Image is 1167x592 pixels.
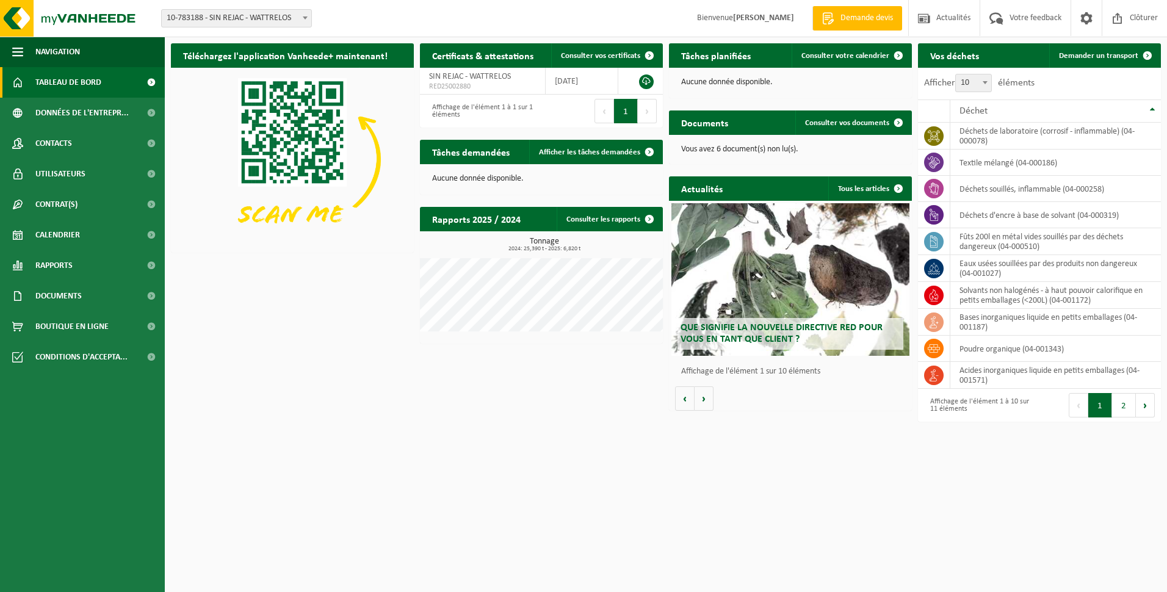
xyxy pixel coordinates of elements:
[35,250,73,281] span: Rapports
[557,207,662,231] a: Consulter les rapports
[35,311,109,342] span: Boutique en ligne
[795,110,911,135] a: Consulter vos documents
[162,10,311,27] span: 10-783188 - SIN REJAC - WATTRELOS
[1059,52,1138,60] span: Demander un transport
[551,43,662,68] a: Consulter vos certificats
[950,255,1161,282] td: eaux usées souillées par des produits non dangereux (04-001027)
[681,145,900,154] p: Vous avez 6 document(s) non lu(s).
[546,68,618,95] td: [DATE]
[420,140,522,164] h2: Tâches demandées
[1136,393,1155,417] button: Next
[681,367,906,376] p: Affichage de l'élément 1 sur 10 éléments
[950,176,1161,202] td: déchets souillés, inflammable (04-000258)
[35,281,82,311] span: Documents
[681,323,883,344] span: Que signifie la nouvelle directive RED pour vous en tant que client ?
[539,148,640,156] span: Afficher les tâches demandées
[675,386,695,411] button: Vorige
[669,110,740,134] h2: Documents
[426,246,663,252] span: 2024: 25,390 t - 2025: 6,820 t
[420,43,546,67] h2: Certificats & attestations
[924,392,1033,419] div: Affichage de l'élément 1 à 10 sur 11 éléments
[950,282,1161,309] td: solvants non halogénés - à haut pouvoir calorifique en petits emballages (<200L) (04-001172)
[432,175,651,183] p: Aucune donnée disponible.
[594,99,614,123] button: Previous
[35,37,80,67] span: Navigation
[429,72,511,81] span: SIN REJAC - WATTRELOS
[950,336,1161,362] td: poudre organique (04-001343)
[1069,393,1088,417] button: Previous
[161,9,312,27] span: 10-783188 - SIN REJAC - WATTRELOS
[1088,393,1112,417] button: 1
[950,362,1161,389] td: acides inorganiques liquide en petits emballages (04-001571)
[792,43,911,68] a: Consulter votre calendrier
[828,176,911,201] a: Tous les articles
[35,342,128,372] span: Conditions d'accepta...
[426,98,535,125] div: Affichage de l'élément 1 à 1 sur 1 éléments
[918,43,991,67] h2: Vos déchets
[420,207,533,231] h2: Rapports 2025 / 2024
[638,99,657,123] button: Next
[429,82,536,92] span: RED25002880
[950,123,1161,150] td: déchets de laboratoire (corrosif - inflammable) (04-000078)
[171,68,414,250] img: Download de VHEPlus App
[171,43,400,67] h2: Téléchargez l'application Vanheede+ maintenant!
[950,150,1161,176] td: textile mélangé (04-000186)
[956,74,991,92] span: 10
[950,309,1161,336] td: bases inorganiques liquide en petits emballages (04-001187)
[801,52,889,60] span: Consulter votre calendrier
[669,43,763,67] h2: Tâches planifiées
[35,159,85,189] span: Utilisateurs
[1049,43,1160,68] a: Demander un transport
[35,128,72,159] span: Contacts
[950,228,1161,255] td: fûts 200l en métal vides souillés par des déchets dangereux (04-000510)
[950,202,1161,228] td: déchets d'encre à base de solvant (04-000319)
[812,6,902,31] a: Demande devis
[924,78,1035,88] label: Afficher éléments
[426,237,663,252] h3: Tonnage
[35,67,101,98] span: Tableau de bord
[561,52,640,60] span: Consulter vos certificats
[959,106,988,116] span: Déchet
[695,386,714,411] button: Volgende
[733,13,794,23] strong: [PERSON_NAME]
[614,99,638,123] button: 1
[669,176,735,200] h2: Actualités
[529,140,662,164] a: Afficher les tâches demandées
[681,78,900,87] p: Aucune donnée disponible.
[837,12,896,24] span: Demande devis
[805,119,889,127] span: Consulter vos documents
[35,98,129,128] span: Données de l'entrepr...
[1112,393,1136,417] button: 2
[671,203,909,356] a: Que signifie la nouvelle directive RED pour vous en tant que client ?
[35,220,80,250] span: Calendrier
[35,189,78,220] span: Contrat(s)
